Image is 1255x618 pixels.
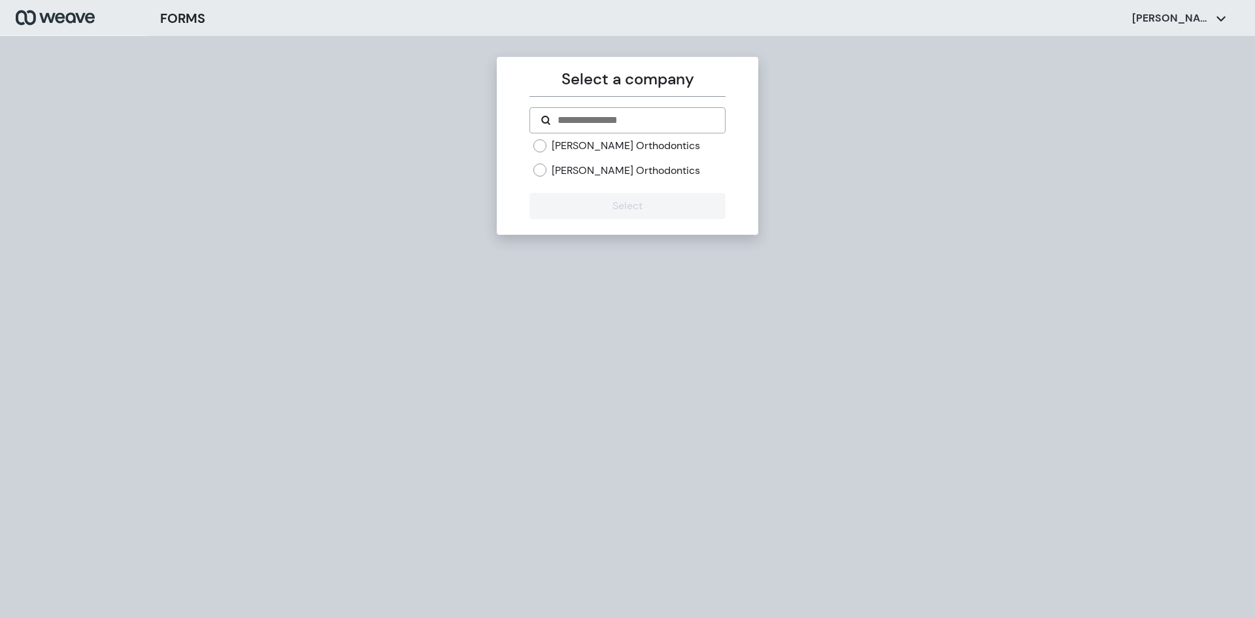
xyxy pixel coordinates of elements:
[529,193,725,219] button: Select
[529,67,725,91] p: Select a company
[556,112,714,128] input: Search
[552,139,700,153] label: [PERSON_NAME] Orthodontics
[160,9,205,28] h3: FORMS
[1132,11,1211,26] p: [PERSON_NAME]
[552,163,700,178] label: [PERSON_NAME] Orthodontics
